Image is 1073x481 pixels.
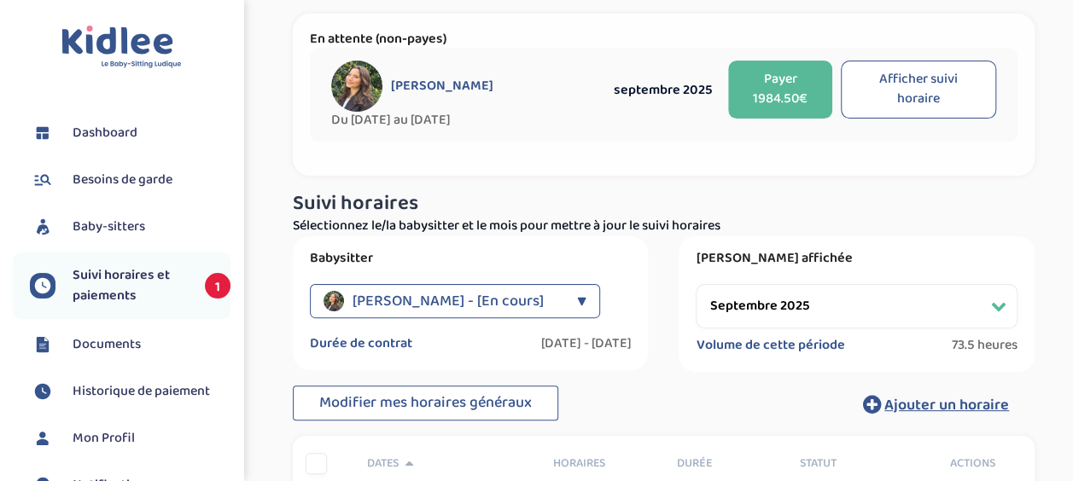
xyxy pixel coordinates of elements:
button: Afficher suivi horaire [841,61,996,119]
span: Du [DATE] au [DATE] [331,112,605,129]
img: besoin.svg [30,167,55,193]
a: Documents [30,332,230,357]
h3: Suivi horaires [293,193,1035,215]
img: babysitters.svg [30,214,55,240]
div: septembre 2025 [605,79,720,101]
a: Dashboard [30,120,230,146]
label: [PERSON_NAME] affichée [696,250,1018,267]
img: avatar [331,61,382,112]
a: Mon Profil [30,426,230,451]
p: Sélectionnez le/la babysitter et le mois pour mettre à jour le suivi horaires [293,216,1035,236]
img: avatar_ungur-ioana.jpeg [324,291,344,311]
span: Historique de paiement [73,381,210,402]
span: Modifier mes horaires généraux [319,391,532,414]
span: 73.5 heures [952,337,1018,354]
span: Documents [73,334,141,355]
button: Ajouter un horaire [837,385,1035,423]
span: [PERSON_NAME] [391,78,493,95]
p: En attente (non-payes) [310,31,1018,48]
a: Baby-sitters [30,214,230,240]
label: [DATE] - [DATE] [540,335,631,352]
img: suivihoraire.svg [30,379,55,404]
img: logo.svg [61,26,182,69]
div: Actions [911,455,1035,472]
span: Horaires [553,455,651,472]
span: Mon Profil [73,428,135,449]
div: Durée [663,455,787,472]
div: Statut [787,455,911,472]
a: Historique de paiement [30,379,230,404]
span: Suivi horaires et paiements [73,265,188,306]
span: 1 [205,273,230,298]
label: Durée de contrat [310,335,412,352]
label: Babysitter [310,250,632,267]
a: Besoins de garde [30,167,230,193]
span: Besoins de garde [73,170,172,190]
img: profil.svg [30,426,55,451]
span: [PERSON_NAME] - [En cours] [353,284,544,318]
button: Modifier mes horaires généraux [293,385,558,421]
div: Dates [354,455,539,472]
span: Baby-sitters [73,217,145,237]
img: suivihoraire.svg [30,273,55,298]
img: dashboard.svg [30,120,55,146]
img: documents.svg [30,332,55,357]
button: Payer 1984.50€ [728,61,832,119]
span: Ajouter un horaire [884,393,1009,417]
a: Suivi horaires et paiements 1 [30,265,230,306]
span: Dashboard [73,123,137,143]
label: Volume de cette période [696,337,844,354]
div: ▼ [577,284,586,318]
